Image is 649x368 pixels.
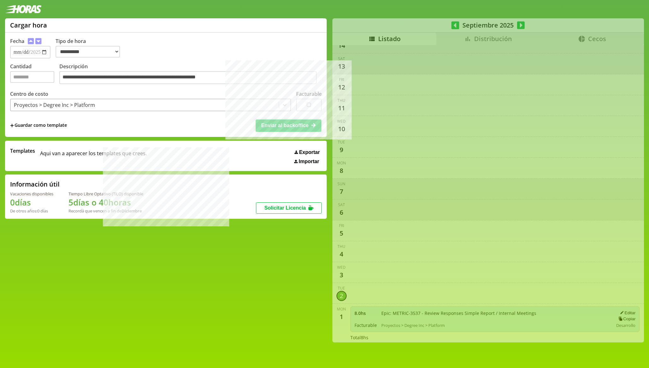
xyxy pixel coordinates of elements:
h2: Información útil [10,180,60,188]
select: Tipo de hora [56,46,120,58]
span: +Guardar como template [10,122,67,129]
div: Tiempo Libre Optativo (TiLO) disponible [68,191,143,197]
label: Facturable [296,90,322,97]
div: Recordá que vencen a fin de [68,208,143,214]
div: Proyectos > Degree Inc > Platform [14,101,95,108]
button: Enviar al backoffice [256,120,321,132]
h1: 5 días o 40 horas [68,197,143,208]
label: Cantidad [10,63,59,86]
button: Exportar [293,149,322,156]
input: Cantidad [10,71,54,83]
h1: 0 días [10,197,53,208]
div: Vacaciones disponibles [10,191,53,197]
span: Enviar al backoffice [261,123,308,128]
textarea: Descripción [59,71,317,84]
label: Descripción [59,63,322,86]
b: Diciembre [122,208,142,214]
img: logotipo [5,5,42,13]
span: Templates [10,147,35,154]
span: Exportar [299,150,320,155]
label: Fecha [10,38,24,45]
div: De otros años: 0 días [10,208,53,214]
button: Solicitar Licencia [256,202,322,214]
label: Tipo de hora [56,38,125,58]
label: Centro de costo [10,90,48,97]
span: Solicitar Licencia [264,205,306,211]
h1: Cargar hora [10,21,47,29]
span: Aqui van a aparecer los templates que crees. [40,147,147,164]
span: Importar [299,159,319,164]
span: + [10,122,14,129]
